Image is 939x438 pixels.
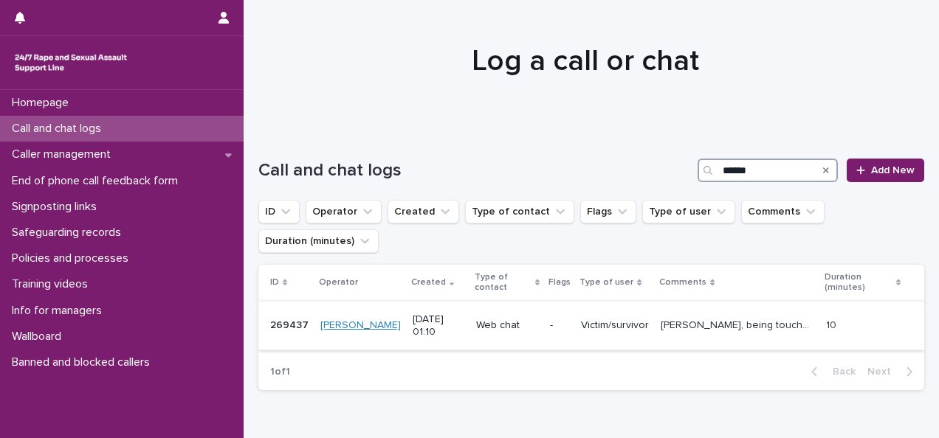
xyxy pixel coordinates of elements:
p: Info for managers [6,304,114,318]
p: Homepage [6,96,80,110]
p: - [550,319,569,332]
p: Training videos [6,277,100,291]
p: Wallboard [6,330,73,344]
button: Flags [580,200,636,223]
p: Signposting links [6,200,109,214]
h1: Call and chat logs [258,160,692,181]
p: Banned and blocked callers [6,355,162,369]
p: ID [270,274,279,291]
p: Type of user [579,274,633,291]
p: Web chat [476,319,538,332]
button: Type of contact [465,200,574,223]
button: Next [861,365,924,378]
p: Call and chat logs [6,122,113,136]
p: Flags [548,274,571,291]
input: Search [698,159,838,182]
button: ID [258,200,300,223]
span: Back [824,366,856,377]
p: 269437 [270,316,312,332]
img: rhQMoQhaT3yELyF149Cw [12,48,130,77]
p: Caller management [6,147,123,161]
button: Created [388,200,459,223]
p: End of phone call feedback form [6,174,190,188]
p: 10 [826,316,839,332]
p: Duration (minutes) [825,269,892,296]
p: Safeguarding records [6,226,133,240]
button: Duration (minutes) [258,229,379,253]
p: Victim/survivor [581,319,649,332]
p: Type of contact [475,269,532,296]
p: 1 of 1 [258,354,302,390]
a: Add New [847,159,924,182]
p: Chatter Libby, being touched by her step brothers. Provided with information for under 16's [661,316,817,332]
span: Add New [871,165,915,175]
p: Comments [659,274,706,291]
a: [PERSON_NAME] [320,319,401,332]
button: Back [799,365,861,378]
button: Operator [306,200,382,223]
p: Policies and processes [6,251,140,265]
button: Comments [741,200,825,223]
span: Next [867,366,900,377]
p: [DATE] 01:10 [413,313,464,338]
button: Type of user [642,200,735,223]
p: Created [411,274,446,291]
p: Operator [319,274,358,291]
h1: Log a call or chat [258,44,913,79]
tr: 269437269437 [PERSON_NAME] [DATE] 01:10Web chat-Victim/survivor[PERSON_NAME], being touched by he... [258,301,924,350]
